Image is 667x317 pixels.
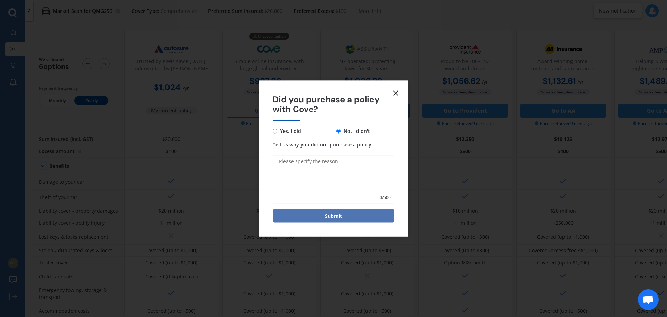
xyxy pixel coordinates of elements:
span: Tell us why you did not purchase a policy. [273,141,373,148]
input: No, I didn't [336,129,341,133]
span: No, I didn't [341,127,370,135]
span: Did you purchase a policy with Cove? [273,94,394,114]
span: 0 / 500 [380,194,391,201]
input: Yes, I did [273,129,277,133]
a: Open chat [638,289,659,310]
button: Submit [273,209,394,223]
span: Yes, I did [277,127,301,135]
